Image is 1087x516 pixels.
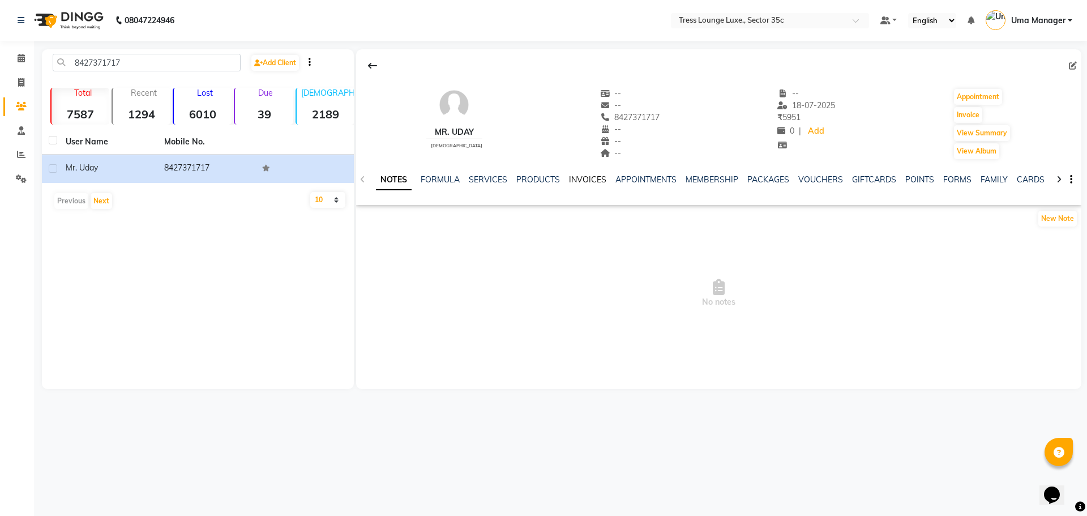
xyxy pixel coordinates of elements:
[600,112,660,122] span: 8427371717
[29,5,106,36] img: logo
[297,107,354,121] strong: 2189
[777,88,799,99] span: --
[251,55,299,71] a: Add Client
[125,5,174,36] b: 08047224946
[421,174,460,185] a: FORMULA
[91,193,112,209] button: Next
[469,174,507,185] a: SERVICES
[53,54,241,71] input: Search by Name/Mobile/Email/Code
[1017,174,1045,185] a: CARDS
[235,107,293,121] strong: 39
[157,129,256,155] th: Mobile No.
[981,174,1008,185] a: FAMILY
[178,88,232,98] p: Lost
[600,136,622,146] span: --
[237,88,293,98] p: Due
[426,126,482,138] div: mr. uday
[174,107,232,121] strong: 6010
[437,88,471,122] img: avatar
[777,100,835,110] span: 18-07-2025
[777,112,801,122] span: 5951
[56,88,109,98] p: Total
[59,129,157,155] th: User Name
[615,174,677,185] a: APPOINTMENTS
[777,112,782,122] span: ₹
[986,10,1005,30] img: Uma Manager
[905,174,934,185] a: POINTS
[747,174,789,185] a: PACKAGES
[600,148,622,158] span: --
[1038,211,1077,227] button: New Note
[516,174,560,185] a: PRODUCTS
[777,126,794,136] span: 0
[806,123,825,139] a: Add
[1039,471,1076,505] iframe: chat widget
[569,174,606,185] a: INVOICES
[66,163,98,173] span: mr. uday
[301,88,354,98] p: [DEMOGRAPHIC_DATA]
[157,155,256,183] td: 8427371717
[600,124,622,134] span: --
[52,107,109,121] strong: 7587
[852,174,896,185] a: GIFTCARDS
[600,100,622,110] span: --
[943,174,972,185] a: FORMS
[431,143,482,148] span: [DEMOGRAPHIC_DATA]
[686,174,738,185] a: MEMBERSHIP
[798,174,843,185] a: VOUCHERS
[356,237,1081,350] span: No notes
[376,170,412,190] a: NOTES
[113,107,170,121] strong: 1294
[361,55,384,76] div: Back to Client
[954,107,982,123] button: Invoice
[117,88,170,98] p: Recent
[600,88,622,99] span: --
[954,143,999,159] button: View Album
[954,89,1002,105] button: Appointment
[954,125,1010,141] button: View Summary
[799,125,801,137] span: |
[1011,15,1065,27] span: Uma Manager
